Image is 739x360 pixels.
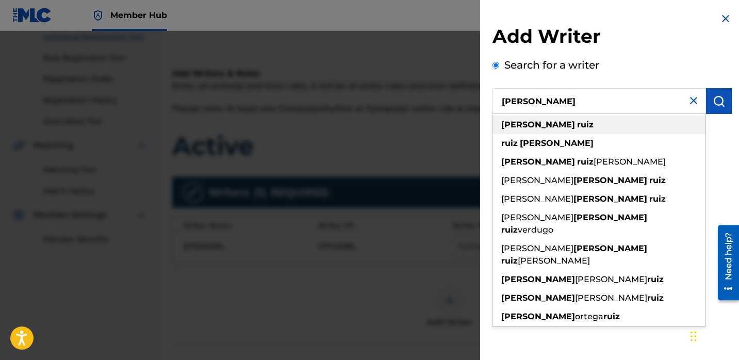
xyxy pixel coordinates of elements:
input: Search writer's name or IPI Number [492,88,706,114]
strong: [PERSON_NAME] [573,212,647,222]
span: [PERSON_NAME] [594,157,666,167]
span: Member Hub [110,9,167,21]
strong: ruiz [501,225,518,235]
span: [PERSON_NAME] [575,293,647,303]
strong: ruiz [647,293,664,303]
strong: ruiz [577,120,594,129]
span: [PERSON_NAME] [501,175,573,185]
strong: [PERSON_NAME] [573,243,647,253]
div: Drag [691,321,697,352]
strong: [PERSON_NAME] [501,293,575,303]
strong: ruiz [649,175,666,185]
strong: [PERSON_NAME] [520,138,594,148]
strong: ruiz [603,312,620,321]
iframe: Chat Widget [687,310,739,360]
strong: [PERSON_NAME] [501,312,575,321]
strong: ruiz [647,274,664,284]
img: Search Works [713,95,725,107]
span: [PERSON_NAME] [575,274,647,284]
strong: [PERSON_NAME] [501,120,575,129]
span: [PERSON_NAME] [501,194,573,204]
strong: ruiz [577,157,594,167]
strong: [PERSON_NAME] [573,175,647,185]
span: ortega [575,312,603,321]
span: [PERSON_NAME] [501,212,573,222]
strong: ruiz [649,194,666,204]
label: Search for a writer [504,59,599,71]
img: close [687,94,700,107]
strong: [PERSON_NAME] [501,274,575,284]
strong: [PERSON_NAME] [573,194,647,204]
span: [PERSON_NAME] [518,256,590,266]
img: Top Rightsholder [92,9,104,22]
span: verdugo [518,225,553,235]
iframe: Resource Center [710,221,739,304]
img: MLC Logo [12,8,52,23]
h2: Add Writer [492,25,732,51]
span: [PERSON_NAME] [501,243,573,253]
strong: [PERSON_NAME] [501,157,575,167]
strong: ruiz [501,256,518,266]
strong: ruiz [501,138,518,148]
